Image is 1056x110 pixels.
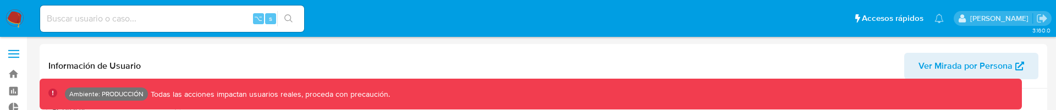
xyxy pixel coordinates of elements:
[970,13,1032,24] p: juan.jsosa@mercadolibre.com.co
[254,13,262,24] span: ⌥
[919,53,1013,79] span: Ver Mirada por Persona
[277,11,300,26] button: search-icon
[48,61,141,71] h1: Información de Usuario
[904,53,1038,79] button: Ver Mirada por Persona
[862,13,923,24] span: Accesos rápidos
[1036,13,1048,24] a: Salir
[934,14,944,23] a: Notificaciones
[269,13,272,24] span: s
[40,12,304,26] input: Buscar usuario o caso...
[69,92,144,96] p: Ambiente: PRODUCCIÓN
[148,89,390,100] p: Todas las acciones impactan usuarios reales, proceda con precaución.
